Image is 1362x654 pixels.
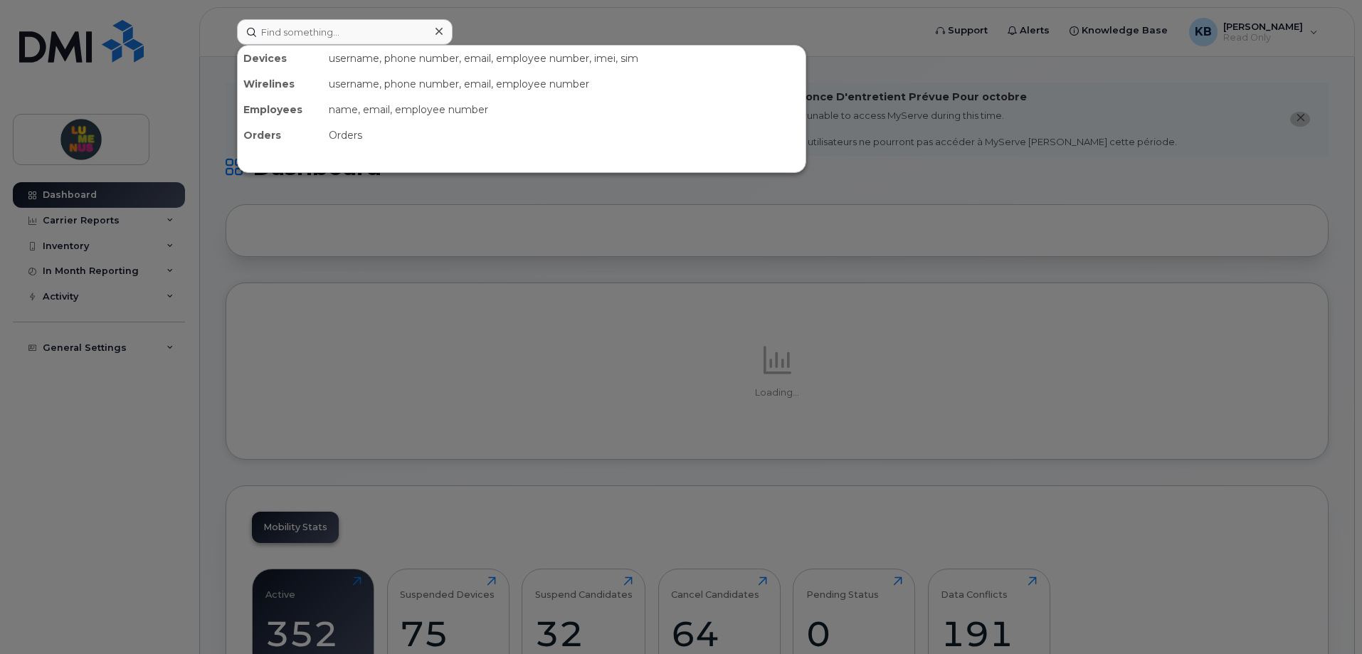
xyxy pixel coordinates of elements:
[238,97,323,122] div: Employees
[238,71,323,97] div: Wirelines
[323,122,806,148] div: Orders
[238,46,323,71] div: Devices
[323,46,806,71] div: username, phone number, email, employee number, imei, sim
[238,122,323,148] div: Orders
[323,71,806,97] div: username, phone number, email, employee number
[323,97,806,122] div: name, email, employee number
